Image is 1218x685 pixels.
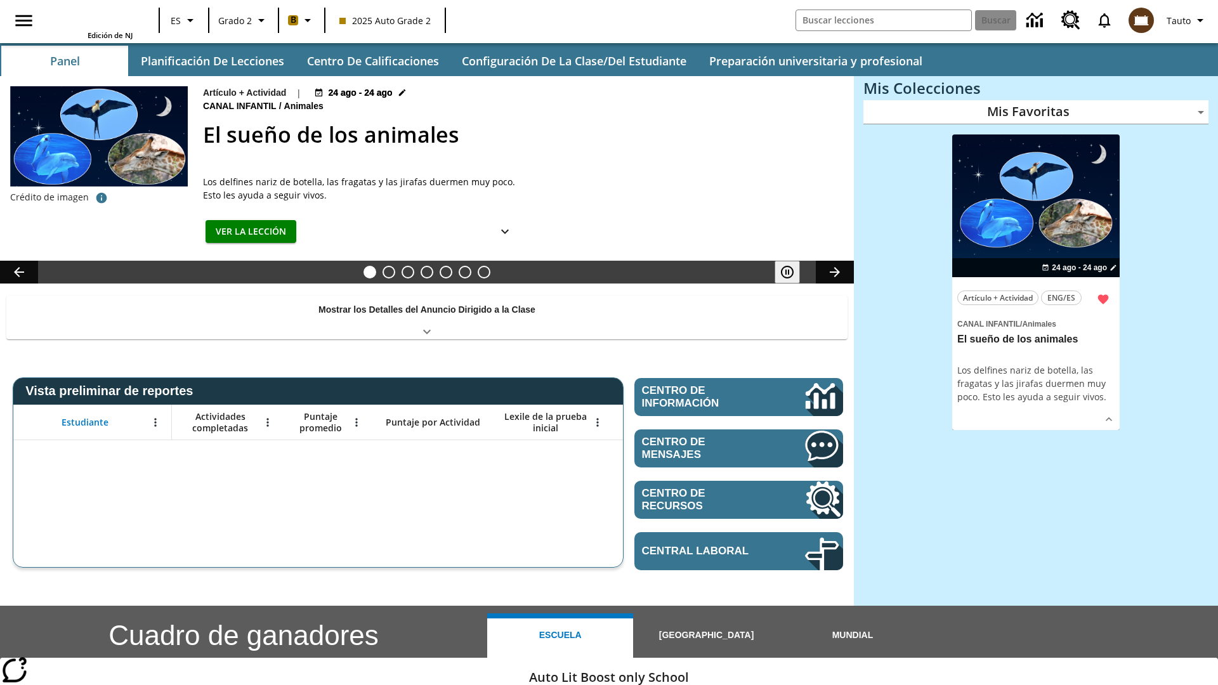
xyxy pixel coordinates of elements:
input: Buscar campo [796,10,971,30]
button: Perfil/Configuración [1162,9,1213,32]
button: Abrir menú [588,413,607,432]
div: lesson details [952,134,1120,431]
button: Pausar [775,261,800,284]
button: Crédito de imagen: Logorilla/Getty Images (fondo); slowmotiongli/iStock/Getty Images Plus (delfin... [89,186,114,209]
span: Centro de información [642,384,762,410]
span: Tema: Canal Infantil/Animales [957,316,1115,330]
button: Abrir menú [258,413,277,432]
h3: Mis Colecciones [863,79,1208,97]
span: B [291,12,296,28]
button: Ver la lección [206,220,296,244]
button: Artículo + Actividad [957,290,1038,305]
button: Diapositiva 1 El sueño de los animales [363,266,376,278]
p: Mostrar los Detalles del Anuncio Dirigido a la Clase [318,303,535,316]
div: Mis Favoritas [863,100,1208,124]
div: Los delfines nariz de botella, las fragatas y las jirafas duermen muy poco. Esto les ayuda a segu... [203,175,520,202]
button: Preparación universitaria y profesional [699,46,933,76]
span: ENG/ES [1047,291,1075,304]
button: Configuración de la clase/del estudiante [452,46,697,76]
span: Actividades completadas [178,411,262,434]
span: Artículo + Actividad [963,291,1033,304]
span: Edición de NJ [88,30,133,40]
button: Abrir menú [347,413,366,432]
span: 24 ago - 24 ago [329,86,393,100]
span: Animales [1022,320,1056,329]
button: ENG/ES [1041,290,1082,305]
button: Diapositiva 2 Llevar el cine a la dimensión X [383,266,395,278]
button: Planificación de lecciones [131,46,294,76]
button: Abrir el menú lateral [5,2,43,39]
a: Centro de recursos, Se abrirá en una pestaña nueva. [1054,3,1088,37]
a: Notificaciones [1088,4,1121,37]
button: Ver más [492,220,518,244]
span: Puntaje por Actividad [386,417,480,428]
h3: El sueño de los animales [957,333,1115,346]
button: Grado: Grado 2, Elige un grado [213,9,274,32]
h2: El sueño de los animales [203,119,839,151]
button: Mundial [780,613,926,658]
span: Canal Infantil [203,100,279,114]
button: Abrir menú [146,413,165,432]
button: 24 ago - 24 ago Elegir fechas [311,86,409,100]
span: Lexile de la prueba inicial [499,411,592,434]
span: | [296,86,301,100]
p: Crédito de imagen [10,191,89,204]
span: Centro de recursos [642,487,767,512]
button: Diapositiva 7 Una idea, mucho trabajo [478,266,490,278]
button: Diapositiva 4 Modas que pasaron de moda [421,266,433,278]
button: Boost El color de la clase es anaranjado claro. Cambiar el color de la clase. [283,9,320,32]
a: Portada [50,5,133,30]
a: Centro de mensajes [634,429,843,467]
span: Centro de mensajes [642,436,767,461]
span: / [279,101,282,111]
span: Grado 2 [218,14,252,27]
button: 24 ago - 24 ago Elegir fechas [1039,262,1120,273]
span: Puntaje promedio [290,411,351,434]
img: Fotos de una fragata, dos delfines nariz de botella y una jirafa sobre un fondo de noche estrellada [10,86,188,186]
span: Tauto [1167,14,1191,27]
span: 24 ago - 24 ago [1052,262,1107,273]
span: 2025 Auto Grade 2 [339,14,431,27]
span: Estudiante [62,417,108,428]
button: [GEOGRAPHIC_DATA] [633,613,779,658]
a: Central laboral [634,532,843,570]
div: Los delfines nariz de botella, las fragatas y las jirafas duermen muy poco. Esto les ayuda a segu... [957,363,1115,403]
button: Remover de Favoritas [1092,288,1115,311]
button: Panel [1,46,128,76]
span: Central laboral [642,545,767,558]
div: Portada [50,4,133,40]
span: Canal Infantil [957,320,1020,329]
a: Centro de información [1019,3,1054,38]
span: ES [171,14,181,27]
button: Escuela [487,613,633,658]
button: Escoja un nuevo avatar [1121,4,1162,37]
button: Carrusel de lecciones, seguir [816,261,854,284]
a: Centro de información [634,378,843,416]
button: Lenguaje: ES, Selecciona un idioma [164,9,204,32]
span: Vista preliminar de reportes [25,384,199,398]
a: Centro de recursos, Se abrirá en una pestaña nueva. [634,481,843,519]
button: Diapositiva 3 ¿Lo quieres con papas fritas? [402,266,414,278]
span: / [1020,320,1022,329]
div: Pausar [775,261,813,284]
span: Animales [284,100,326,114]
button: Diapositiva 5 ¿Los autos del futuro? [440,266,452,278]
button: Ver más [1099,410,1118,429]
button: Centro de calificaciones [297,46,449,76]
div: Mostrar los Detalles del Anuncio Dirigido a la Clase [6,296,848,339]
p: Artículo + Actividad [203,86,286,100]
img: avatar image [1129,8,1154,33]
button: Diapositiva 6 ¿Cuál es la gran idea? [459,266,471,278]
